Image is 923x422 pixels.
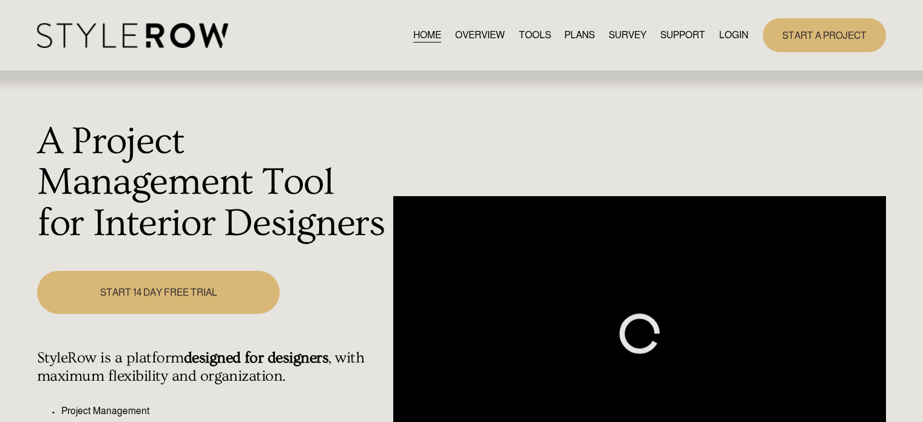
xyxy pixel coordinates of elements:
h1: A Project Management Tool for Interior Designers [37,121,387,245]
span: SUPPORT [660,28,705,43]
a: OVERVIEW [455,27,505,43]
a: TOOLS [519,27,551,43]
strong: designed for designers [184,349,329,367]
img: StyleRow [37,23,228,48]
a: LOGIN [719,27,748,43]
a: PLANS [564,27,595,43]
a: START A PROJECT [763,18,886,52]
h4: StyleRow is a platform , with maximum flexibility and organization. [37,349,387,386]
p: Project Management [61,404,387,418]
a: SURVEY [609,27,646,43]
a: HOME [413,27,441,43]
a: folder dropdown [660,27,705,43]
a: START 14 DAY FREE TRIAL [37,271,280,314]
